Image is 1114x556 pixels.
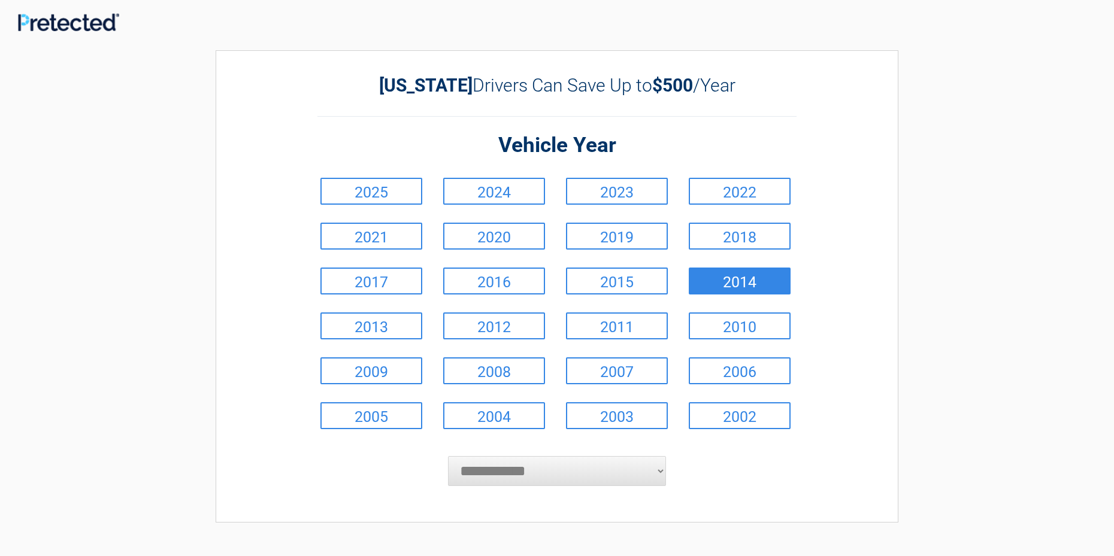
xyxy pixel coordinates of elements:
[443,223,545,250] a: 2020
[317,132,797,160] h2: Vehicle Year
[443,178,545,205] a: 2024
[689,312,791,339] a: 2010
[320,357,422,384] a: 2009
[566,312,668,339] a: 2011
[566,357,668,384] a: 2007
[320,223,422,250] a: 2021
[317,75,797,96] h2: Drivers Can Save Up to /Year
[652,75,693,96] b: $500
[689,357,791,384] a: 2006
[566,178,668,205] a: 2023
[443,402,545,429] a: 2004
[566,268,668,294] a: 2015
[443,312,545,339] a: 2012
[689,402,791,429] a: 2002
[689,268,791,294] a: 2014
[566,402,668,429] a: 2003
[689,178,791,205] a: 2022
[566,223,668,250] a: 2019
[689,223,791,250] a: 2018
[18,13,119,32] img: Main Logo
[320,312,422,339] a: 2013
[443,268,545,294] a: 2016
[320,178,422,205] a: 2025
[320,268,422,294] a: 2017
[379,75,473,96] b: [US_STATE]
[443,357,545,384] a: 2008
[320,402,422,429] a: 2005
